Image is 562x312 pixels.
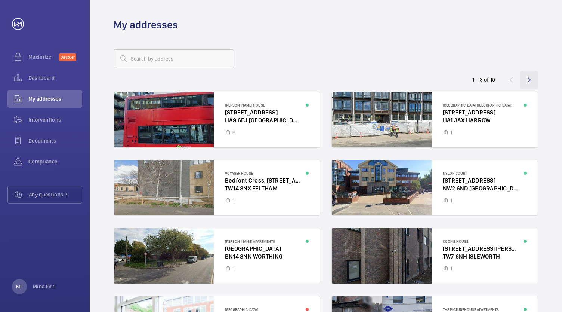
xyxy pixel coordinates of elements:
[33,283,56,290] p: Mina Fitri
[28,158,82,165] span: Compliance
[28,74,82,82] span: Dashboard
[29,191,82,198] span: Any questions ?
[472,76,495,83] div: 1 – 8 of 10
[114,49,234,68] input: Search by address
[16,283,23,290] p: MF
[28,53,59,61] span: Maximize
[28,95,82,103] span: My addresses
[114,18,178,32] h1: My addresses
[28,137,82,144] span: Documents
[28,116,82,123] span: Interventions
[59,53,76,61] span: Discover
